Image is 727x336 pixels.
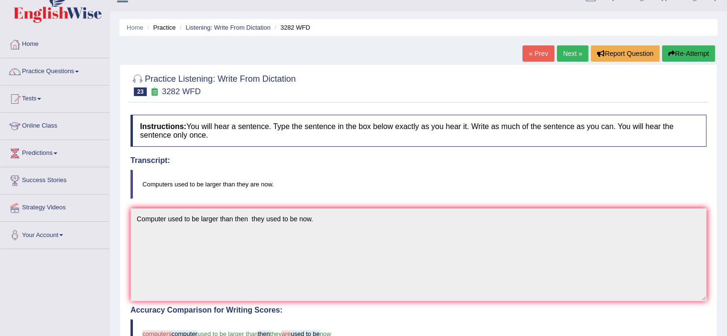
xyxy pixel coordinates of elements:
a: Your Account [0,222,109,246]
a: Tests [0,86,109,109]
a: Practice Questions [0,58,109,82]
a: Next » [557,45,588,62]
a: Success Stories [0,167,109,191]
li: 3282 WFD [272,23,310,32]
a: Online Class [0,113,109,137]
button: Re-Attempt [662,45,715,62]
blockquote: Computers used to be larger than they are now. [130,170,706,199]
small: 3282 WFD [162,87,201,96]
span: 23 [134,87,147,96]
a: Home [0,31,109,55]
a: Strategy Videos [0,195,109,218]
a: Predictions [0,140,109,164]
small: Exam occurring question [149,87,159,97]
h4: Accuracy Comparison for Writing Scores: [130,306,706,314]
h4: Transcript: [130,156,706,165]
a: Home [127,24,143,31]
b: Instructions: [140,122,186,130]
li: Practice [145,23,175,32]
a: Listening: Write From Dictation [185,24,271,31]
h2: Practice Listening: Write From Dictation [130,72,296,96]
button: Report Question [591,45,660,62]
a: « Prev [522,45,554,62]
h4: You will hear a sentence. Type the sentence in the box below exactly as you hear it. Write as muc... [130,115,706,147]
